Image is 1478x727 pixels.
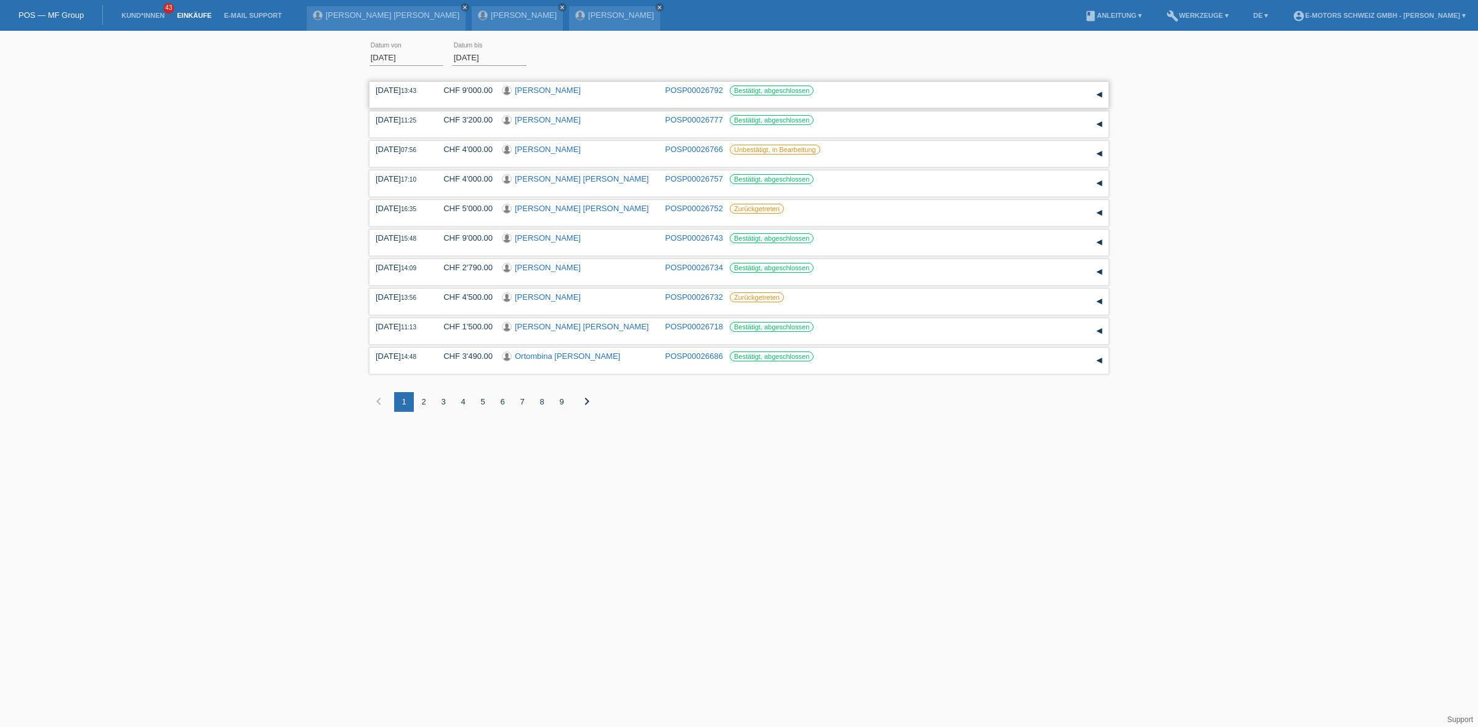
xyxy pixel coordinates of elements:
div: CHF 5'000.00 [434,204,493,213]
div: auf-/zuklappen [1090,322,1108,340]
div: auf-/zuklappen [1090,145,1108,163]
label: Bestätigt, abgeschlossen [730,263,814,273]
i: chevron_left [371,394,386,409]
div: 2 [414,392,434,412]
div: auf-/zuklappen [1090,233,1108,252]
div: auf-/zuklappen [1090,263,1108,281]
i: account_circle [1293,10,1305,22]
span: 07:56 [401,147,416,153]
div: CHF 9'000.00 [434,233,493,243]
div: 3 [434,392,453,412]
a: POSP00026777 [665,115,723,124]
a: [PERSON_NAME] [PERSON_NAME] [515,174,648,183]
a: [PERSON_NAME] [515,145,581,154]
i: book [1084,10,1097,22]
div: 9 [552,392,571,412]
a: [PERSON_NAME] [515,263,581,272]
a: Kund*innen [115,12,171,19]
span: 43 [163,3,174,14]
div: CHF 1'500.00 [434,322,493,331]
label: Bestätigt, abgeschlossen [730,174,814,184]
a: buildWerkzeuge ▾ [1160,12,1235,19]
div: [DATE] [376,233,425,243]
i: close [462,4,468,10]
label: Zurückgetreten [730,292,784,302]
a: POSP00026732 [665,292,723,302]
span: 13:43 [401,87,416,94]
span: 15:48 [401,235,416,242]
div: auf-/zuklappen [1090,86,1108,104]
a: [PERSON_NAME] [515,292,581,302]
div: CHF 3'200.00 [434,115,493,124]
a: bookAnleitung ▾ [1078,12,1148,19]
div: [DATE] [376,174,425,183]
div: auf-/zuklappen [1090,351,1108,370]
div: [DATE] [376,351,425,361]
a: [PERSON_NAME] [PERSON_NAME] [515,322,648,331]
div: CHF 4'500.00 [434,292,493,302]
label: Bestätigt, abgeschlossen [730,233,814,243]
div: CHF 4'000.00 [434,174,493,183]
a: POSP00026766 [665,145,723,154]
div: CHF 2'790.00 [434,263,493,272]
div: [DATE] [376,263,425,272]
div: [DATE] [376,145,425,154]
label: Zurückgetreten [730,204,784,214]
span: 11:25 [401,117,416,124]
div: auf-/zuklappen [1090,292,1108,311]
i: build [1166,10,1179,22]
a: POSP00026752 [665,204,723,213]
div: 8 [532,392,552,412]
span: 11:13 [401,324,416,331]
label: Bestätigt, abgeschlossen [730,351,814,361]
span: 14:48 [401,353,416,360]
div: auf-/zuklappen [1090,204,1108,222]
span: 13:56 [401,294,416,301]
a: POSP00026718 [665,322,723,331]
div: 7 [512,392,532,412]
label: Bestätigt, abgeschlossen [730,86,814,95]
span: 14:09 [401,265,416,271]
a: [PERSON_NAME] [PERSON_NAME] [326,10,459,20]
div: CHF 9'000.00 [434,86,493,95]
a: POS — MF Group [18,10,84,20]
div: [DATE] [376,86,425,95]
a: [PERSON_NAME] [588,10,654,20]
a: close [558,3,567,12]
i: chevron_right [579,394,594,409]
a: POSP00026686 [665,351,723,361]
div: [DATE] [376,322,425,331]
a: [PERSON_NAME] [515,115,581,124]
a: [PERSON_NAME] [491,10,557,20]
span: 17:10 [401,176,416,183]
div: 4 [453,392,473,412]
a: POSP00026792 [665,86,723,95]
a: DE ▾ [1247,12,1274,19]
div: [DATE] [376,292,425,302]
a: E-Mail Support [218,12,288,19]
a: [PERSON_NAME] [515,233,581,243]
i: close [656,4,663,10]
a: POSP00026734 [665,263,723,272]
i: close [559,4,565,10]
a: POSP00026757 [665,174,723,183]
div: auf-/zuklappen [1090,174,1108,193]
div: [DATE] [376,204,425,213]
a: Einkäufe [171,12,217,19]
div: 5 [473,392,493,412]
a: account_circleE-Motors Schweiz GmbH - [PERSON_NAME] ▾ [1286,12,1472,19]
a: POSP00026743 [665,233,723,243]
div: auf-/zuklappen [1090,115,1108,134]
a: [PERSON_NAME] [PERSON_NAME] [515,204,648,213]
label: Bestätigt, abgeschlossen [730,322,814,332]
label: Unbestätigt, in Bearbeitung [730,145,820,155]
a: Ortombina [PERSON_NAME] [515,351,620,361]
a: close [655,3,664,12]
div: 6 [493,392,512,412]
div: CHF 3'490.00 [434,351,493,361]
label: Bestätigt, abgeschlossen [730,115,814,125]
div: 1 [394,392,414,412]
div: CHF 4'000.00 [434,145,493,154]
a: [PERSON_NAME] [515,86,581,95]
div: [DATE] [376,115,425,124]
